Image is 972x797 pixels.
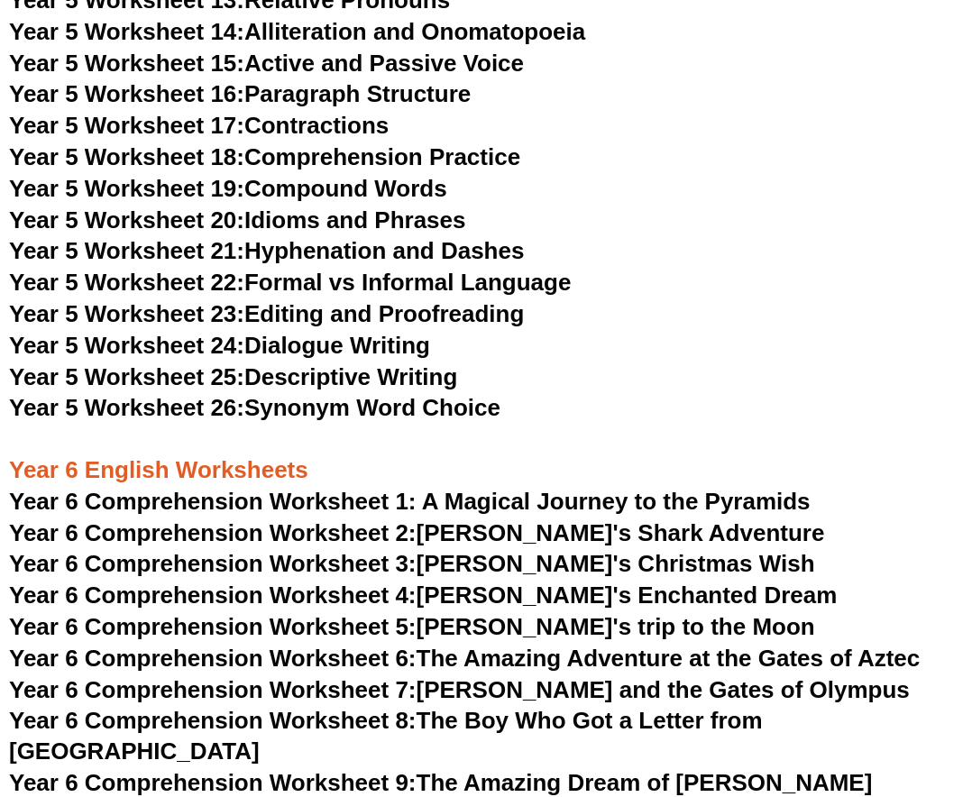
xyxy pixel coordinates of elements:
[9,269,244,296] span: Year 5 Worksheet 22:
[9,143,244,170] span: Year 5 Worksheet 18:
[9,676,417,703] span: Year 6 Comprehension Worksheet 7:
[9,112,389,139] a: Year 5 Worksheet 17:Contractions
[9,550,815,577] a: Year 6 Comprehension Worksheet 3:[PERSON_NAME]'s Christmas Wish
[9,582,417,609] span: Year 6 Comprehension Worksheet 4:
[9,519,417,546] span: Year 6 Comprehension Worksheet 2:
[9,676,910,703] a: Year 6 Comprehension Worksheet 7:[PERSON_NAME] and the Gates of Olympus
[9,332,244,359] span: Year 5 Worksheet 24:
[9,519,824,546] a: Year 6 Comprehension Worksheet 2:[PERSON_NAME]'s Shark Adventure
[9,707,763,765] a: Year 6 Comprehension Worksheet 8:The Boy Who Got a Letter from [GEOGRAPHIC_DATA]
[9,112,244,139] span: Year 5 Worksheet 17:
[9,769,417,796] span: Year 6 Comprehension Worksheet 9:
[9,237,524,264] a: Year 5 Worksheet 21:Hyphenation and Dashes
[9,175,447,202] a: Year 5 Worksheet 19:Compound Words
[672,593,972,797] iframe: Chat Widget
[9,363,244,390] span: Year 5 Worksheet 25:
[9,80,471,107] a: Year 5 Worksheet 16:Paragraph Structure
[9,425,963,486] h3: Year 6 English Worksheets
[9,206,465,234] a: Year 5 Worksheet 20:Idioms and Phrases
[9,613,417,640] span: Year 6 Comprehension Worksheet 5:
[9,707,417,734] span: Year 6 Comprehension Worksheet 8:
[9,300,244,327] span: Year 5 Worksheet 23:
[9,769,872,796] a: Year 6 Comprehension Worksheet 9:The Amazing Dream of [PERSON_NAME]
[9,332,430,359] a: Year 5 Worksheet 24:Dialogue Writing
[9,582,837,609] a: Year 6 Comprehension Worksheet 4:[PERSON_NAME]'s Enchanted Dream
[9,50,524,77] a: Year 5 Worksheet 15:Active and Passive Voice
[9,645,920,672] a: Year 6 Comprehension Worksheet 6:The Amazing Adventure at the Gates of Aztec
[9,363,457,390] a: Year 5 Worksheet 25:Descriptive Writing
[9,18,585,45] a: Year 5 Worksheet 14:Alliteration and Onomatopoeia
[9,175,244,202] span: Year 5 Worksheet 19:
[9,394,244,421] span: Year 5 Worksheet 26:
[9,143,520,170] a: Year 5 Worksheet 18:Comprehension Practice
[9,50,244,77] span: Year 5 Worksheet 15:
[9,394,500,421] a: Year 5 Worksheet 26:Synonym Word Choice
[9,269,571,296] a: Year 5 Worksheet 22:Formal vs Informal Language
[9,550,417,577] span: Year 6 Comprehension Worksheet 3:
[9,488,811,515] a: Year 6 Comprehension Worksheet 1: A Magical Journey to the Pyramids
[9,18,244,45] span: Year 5 Worksheet 14:
[9,206,244,234] span: Year 5 Worksheet 20:
[9,613,815,640] a: Year 6 Comprehension Worksheet 5:[PERSON_NAME]'s trip to the Moon
[9,645,417,672] span: Year 6 Comprehension Worksheet 6:
[9,80,244,107] span: Year 5 Worksheet 16:
[9,237,244,264] span: Year 5 Worksheet 21:
[9,300,524,327] a: Year 5 Worksheet 23:Editing and Proofreading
